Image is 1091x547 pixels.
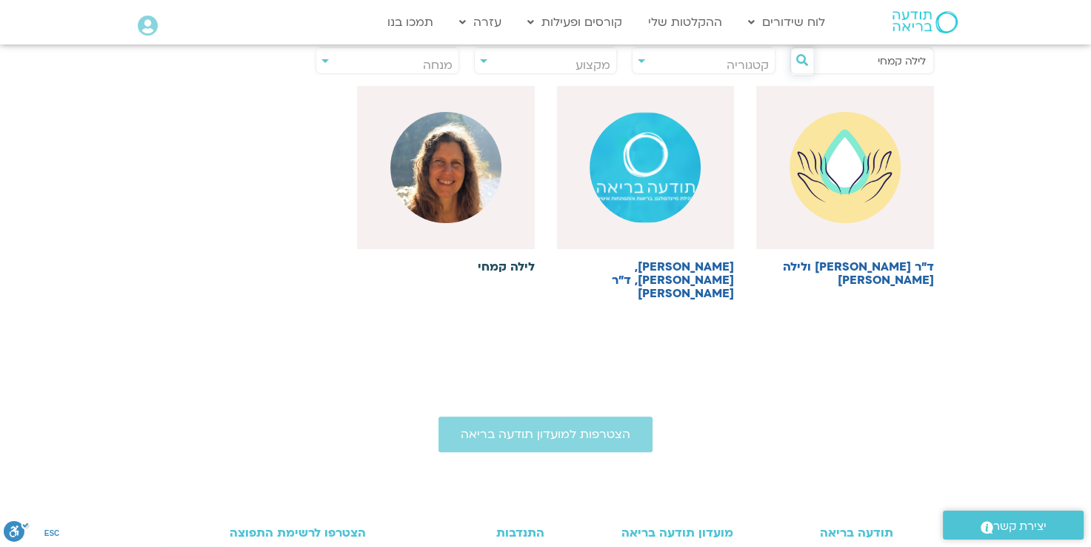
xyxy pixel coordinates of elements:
a: עזרה [452,8,509,36]
a: ד"ר [PERSON_NAME] ולילה [PERSON_NAME] [756,86,934,287]
a: קורסים ופעילות [520,8,630,36]
h3: התנדבות [407,526,544,540]
img: logo.jpg [790,112,901,223]
h6: לילה קמחי [357,260,535,273]
a: [PERSON_NAME], [PERSON_NAME], ד"ר [PERSON_NAME] [557,86,735,300]
h3: הצטרפו לרשימת התפוצה [198,526,367,540]
a: ההקלטות שלי [641,8,730,36]
a: יצירת קשר [943,511,1084,540]
span: מקצוע [575,57,610,73]
a: לוח שידורים [741,8,833,36]
img: default.png [590,112,701,223]
h3: מועדון תודעה בריאה [559,526,733,540]
h6: ד"ר [PERSON_NAME] ולילה [PERSON_NAME] [756,260,934,287]
span: קטגוריה [727,57,769,73]
span: מנחה [423,57,453,73]
img: תודעה בריאה [893,11,958,33]
input: חיפוש [813,48,926,73]
a: תמכו בנו [380,8,441,36]
span: הצטרפות למועדון תודעה בריאה [461,428,630,441]
h3: תודעה בריאה [748,526,893,540]
span: יצירת קשר [993,517,1047,537]
a: לילה קמחי [357,86,535,273]
img: %D7%9C%D7%99%D7%9C%D7%94-%D7%A7%D7%9E%D7%97%D7%99.jpg [390,112,501,223]
a: הצטרפות למועדון תודעה בריאה [438,417,653,452]
h6: [PERSON_NAME], [PERSON_NAME], ד"ר [PERSON_NAME] [557,260,735,300]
